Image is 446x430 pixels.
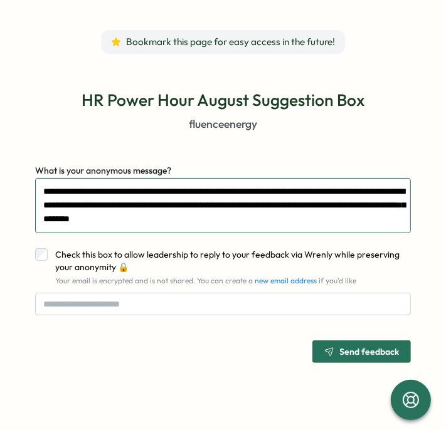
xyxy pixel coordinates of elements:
button: Send feedback [312,340,411,363]
span: Send feedback [339,347,399,356]
p: HR Power Hour August Suggestion Box [82,89,364,111]
p: fluenceenergy [189,116,257,132]
label: What is your anonymous message? [35,164,171,178]
span: Your email is encrypted and is not shared. You can create a if you'd like [55,276,356,285]
span: Check this box to allow leadership to reply to your feedback via Wrenly while preserving your ano... [55,249,400,273]
a: new email address [255,276,317,285]
span: Bookmark this page for easy access in the future! [126,35,335,49]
